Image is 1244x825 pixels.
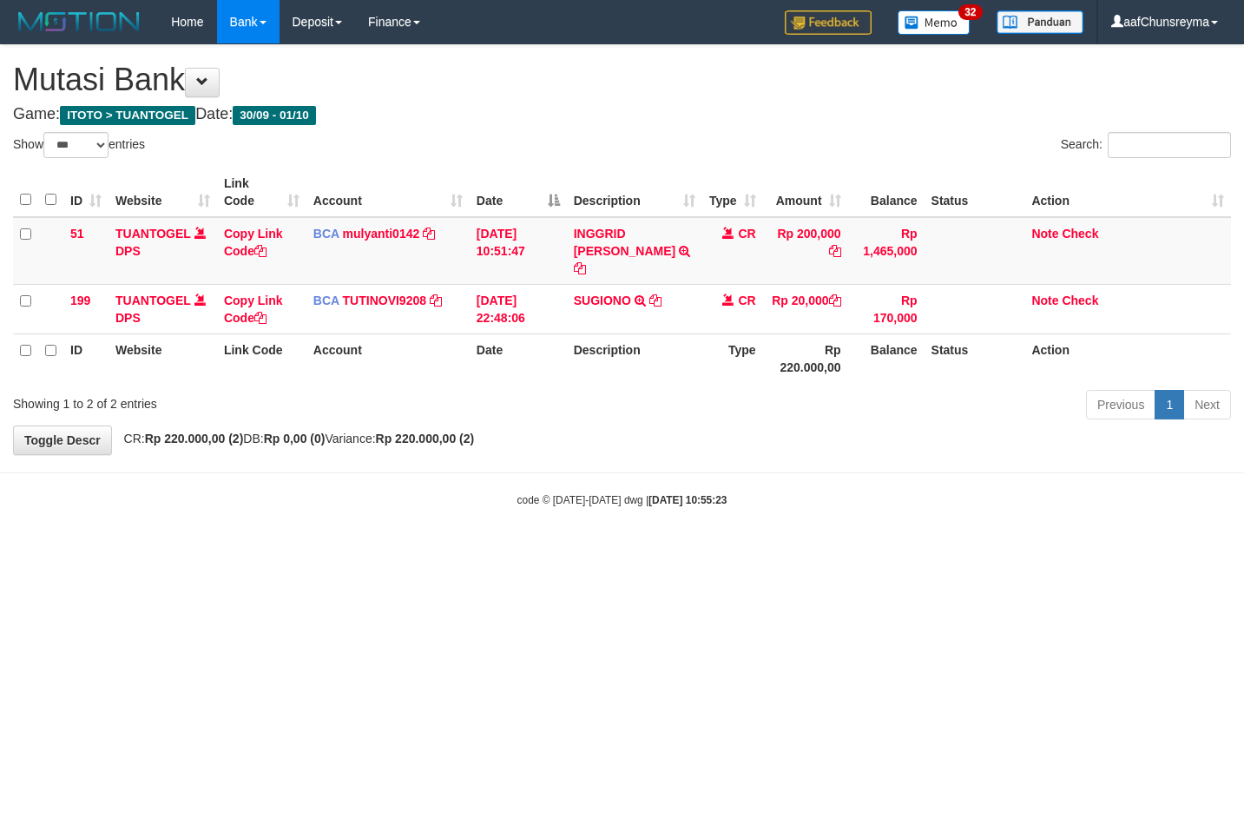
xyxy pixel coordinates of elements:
[43,132,109,158] select: Showentries
[470,168,567,217] th: Date: activate to sort column descending
[470,284,567,333] td: [DATE] 22:48:06
[517,494,727,506] small: code © [DATE]-[DATE] dwg |
[115,294,191,307] a: TUANTOGEL
[70,227,84,241] span: 51
[702,333,763,383] th: Type
[63,168,109,217] th: ID: activate to sort column ascending
[574,227,675,258] a: INGGRID [PERSON_NAME]
[13,132,145,158] label: Show entries
[829,244,841,258] a: Copy Rp 200,000 to clipboard
[470,217,567,285] td: [DATE] 10:51:47
[13,426,112,455] a: Toggle Descr
[1061,132,1231,158] label: Search:
[109,217,217,285] td: DPS
[848,168,925,217] th: Balance
[1062,227,1098,241] a: Check
[306,333,470,383] th: Account
[829,294,841,307] a: Copy Rp 20,000 to clipboard
[60,106,195,125] span: ITOTO > TUANTOGEL
[1086,390,1155,419] a: Previous
[925,168,1025,217] th: Status
[1183,390,1231,419] a: Next
[1024,333,1231,383] th: Action
[313,227,339,241] span: BCA
[1062,294,1098,307] a: Check
[264,432,326,445] strong: Rp 0,00 (0)
[574,294,631,307] a: SUGIONO
[145,432,244,445] strong: Rp 220.000,00 (2)
[109,168,217,217] th: Website: activate to sort column ascending
[233,106,316,125] span: 30/09 - 01/10
[1155,390,1184,419] a: 1
[115,432,475,445] span: CR: DB: Variance:
[217,168,306,217] th: Link Code: activate to sort column ascending
[848,333,925,383] th: Balance
[224,294,283,325] a: Copy Link Code
[109,284,217,333] td: DPS
[109,333,217,383] th: Website
[702,168,763,217] th: Type: activate to sort column ascending
[13,106,1231,123] h4: Game: Date:
[70,294,90,307] span: 199
[648,494,727,506] strong: [DATE] 10:55:23
[63,333,109,383] th: ID
[763,217,848,285] td: Rp 200,000
[785,10,872,35] img: Feedback.jpg
[13,9,145,35] img: MOTION_logo.png
[1024,168,1231,217] th: Action: activate to sort column ascending
[423,227,435,241] a: Copy mulyanti0142 to clipboard
[763,284,848,333] td: Rp 20,000
[848,217,925,285] td: Rp 1,465,000
[376,432,475,445] strong: Rp 220.000,00 (2)
[313,294,339,307] span: BCA
[306,168,470,217] th: Account: activate to sort column ascending
[115,227,191,241] a: TUANTOGEL
[574,261,586,275] a: Copy INGGRID MAYA WALAN to clipboard
[997,10,1083,34] img: panduan.png
[738,294,755,307] span: CR
[763,168,848,217] th: Amount: activate to sort column ascending
[1108,132,1231,158] input: Search:
[343,294,426,307] a: TUTINOVI9208
[343,227,420,241] a: mulyanti0142
[848,284,925,333] td: Rp 170,000
[567,333,702,383] th: Description
[925,333,1025,383] th: Status
[649,294,661,307] a: Copy SUGIONO to clipboard
[958,4,982,20] span: 32
[13,63,1231,97] h1: Mutasi Bank
[763,333,848,383] th: Rp 220.000,00
[898,10,971,35] img: Button%20Memo.svg
[430,294,442,307] a: Copy TUTINOVI9208 to clipboard
[567,168,702,217] th: Description: activate to sort column ascending
[13,388,505,412] div: Showing 1 to 2 of 2 entries
[224,227,283,258] a: Copy Link Code
[217,333,306,383] th: Link Code
[1031,227,1058,241] a: Note
[470,333,567,383] th: Date
[738,227,755,241] span: CR
[1031,294,1058,307] a: Note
